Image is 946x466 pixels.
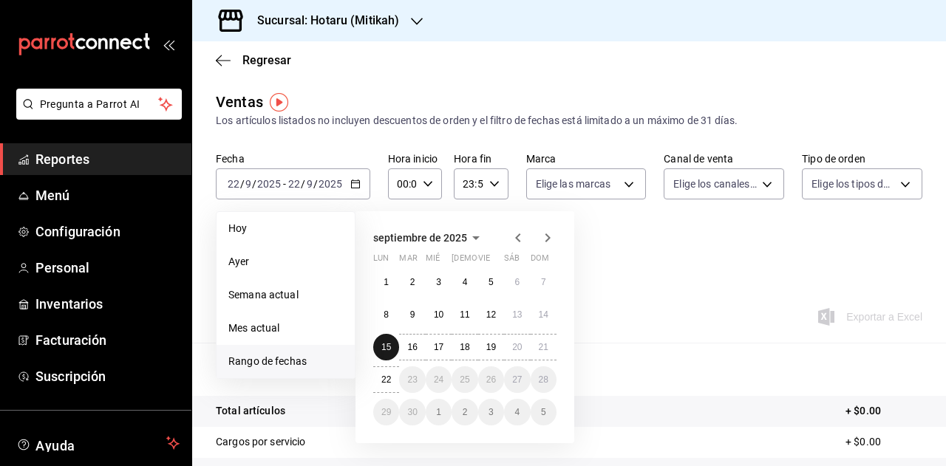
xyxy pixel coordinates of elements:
[489,407,494,417] abbr: 3 de octubre de 2025
[541,277,546,287] abbr: 7 de septiembre de 2025
[541,407,546,417] abbr: 5 de octubre de 2025
[407,342,417,352] abbr: 16 de septiembre de 2025
[40,97,159,112] span: Pregunta a Parrot AI
[163,38,174,50] button: open_drawer_menu
[436,277,441,287] abbr: 3 de septiembre de 2025
[478,269,504,295] button: 5 de septiembre de 2025
[539,309,548,320] abbr: 14 de septiembre de 2025
[245,178,252,190] input: --
[216,113,922,129] div: Los artículos listados no incluyen descuentos de orden y el filtro de fechas está limitado a un m...
[664,154,784,164] label: Canal de venta
[452,399,477,425] button: 2 de octubre de 2025
[426,269,452,295] button: 3 de septiembre de 2025
[426,334,452,360] button: 17 de septiembre de 2025
[845,403,922,419] p: + $0.00
[526,154,647,164] label: Marca
[373,269,399,295] button: 1 de septiembre de 2025
[478,301,504,328] button: 12 de septiembre de 2025
[388,154,442,164] label: Hora inicio
[512,342,522,352] abbr: 20 de septiembre de 2025
[384,309,389,320] abbr: 8 de septiembre de 2025
[504,334,530,360] button: 20 de septiembre de 2025
[373,229,485,247] button: septiembre de 2025
[452,269,477,295] button: 4 de septiembre de 2025
[434,309,443,320] abbr: 10 de septiembre de 2025
[531,334,557,360] button: 21 de septiembre de 2025
[460,309,469,320] abbr: 11 de septiembre de 2025
[504,399,530,425] button: 4 de octubre de 2025
[426,301,452,328] button: 10 de septiembre de 2025
[313,178,318,190] span: /
[486,342,496,352] abbr: 19 de septiembre de 2025
[399,399,425,425] button: 30 de septiembre de 2025
[301,178,305,190] span: /
[478,399,504,425] button: 3 de octubre de 2025
[228,254,343,270] span: Ayer
[399,334,425,360] button: 16 de septiembre de 2025
[504,269,530,295] button: 6 de septiembre de 2025
[514,277,520,287] abbr: 6 de septiembre de 2025
[531,366,557,393] button: 28 de septiembre de 2025
[35,294,180,314] span: Inventarios
[802,154,922,164] label: Tipo de orden
[434,374,443,385] abbr: 24 de septiembre de 2025
[486,374,496,385] abbr: 26 de septiembre de 2025
[35,149,180,169] span: Reportes
[216,91,263,113] div: Ventas
[10,107,182,123] a: Pregunta a Parrot AI
[384,277,389,287] abbr: 1 de septiembre de 2025
[410,309,415,320] abbr: 9 de septiembre de 2025
[228,221,343,236] span: Hoy
[35,185,180,205] span: Menú
[463,407,468,417] abbr: 2 de octubre de 2025
[434,342,443,352] abbr: 17 de septiembre de 2025
[318,178,343,190] input: ----
[539,342,548,352] abbr: 21 de septiembre de 2025
[399,366,425,393] button: 23 de septiembre de 2025
[504,253,520,269] abbr: sábado
[270,93,288,112] img: Tooltip marker
[373,253,389,269] abbr: lunes
[531,269,557,295] button: 7 de septiembre de 2025
[426,253,440,269] abbr: miércoles
[227,178,240,190] input: --
[399,269,425,295] button: 2 de septiembre de 2025
[35,222,180,241] span: Configuración
[245,12,399,30] h3: Sucursal: Hotaru (Mitikah)
[478,334,504,360] button: 19 de septiembre de 2025
[252,178,256,190] span: /
[460,342,469,352] abbr: 18 de septiembre de 2025
[256,178,282,190] input: ----
[373,301,399,328] button: 8 de septiembre de 2025
[216,403,285,419] p: Total artículos
[407,407,417,417] abbr: 30 de septiembre de 2025
[426,399,452,425] button: 1 de octubre de 2025
[228,321,343,336] span: Mes actual
[287,178,301,190] input: --
[410,277,415,287] abbr: 2 de septiembre de 2025
[399,301,425,328] button: 9 de septiembre de 2025
[531,399,557,425] button: 5 de octubre de 2025
[35,366,180,386] span: Suscripción
[460,374,469,385] abbr: 25 de septiembre de 2025
[512,309,522,320] abbr: 13 de septiembre de 2025
[306,178,313,190] input: --
[478,253,490,269] abbr: viernes
[531,301,557,328] button: 14 de septiembre de 2025
[228,354,343,369] span: Rango de fechas
[504,366,530,393] button: 27 de septiembre de 2025
[436,407,441,417] abbr: 1 de octubre de 2025
[35,258,180,278] span: Personal
[216,154,370,164] label: Fecha
[373,334,399,360] button: 15 de septiembre de 2025
[283,178,286,190] span: -
[845,434,922,450] p: + $0.00
[373,399,399,425] button: 29 de septiembre de 2025
[486,309,496,320] abbr: 12 de septiembre de 2025
[373,366,399,393] button: 22 de septiembre de 2025
[35,434,160,452] span: Ayuda
[452,334,477,360] button: 18 de septiembre de 2025
[504,301,530,328] button: 13 de septiembre de 2025
[463,277,468,287] abbr: 4 de septiembre de 2025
